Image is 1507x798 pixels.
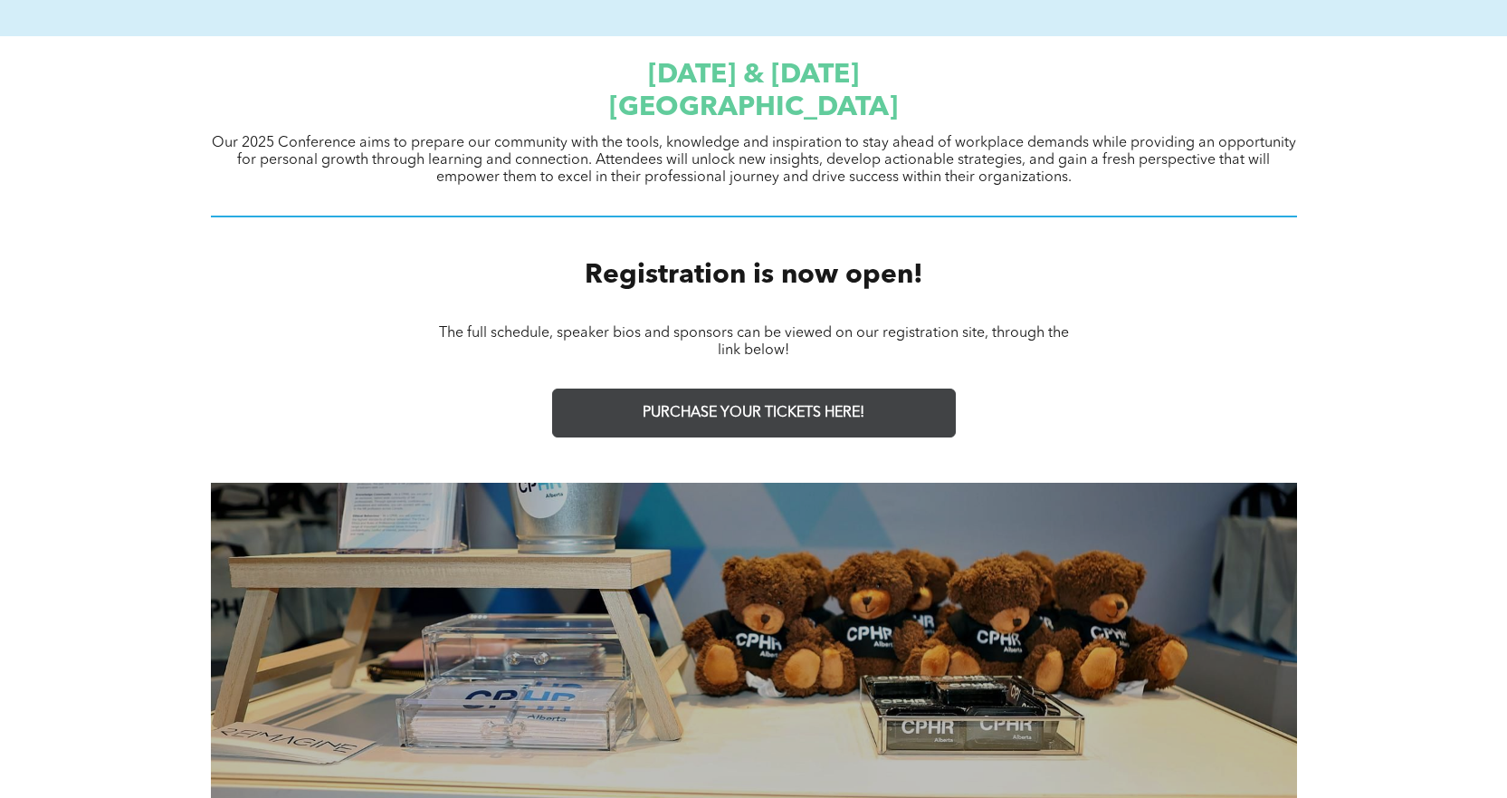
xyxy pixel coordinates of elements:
[648,62,859,89] span: [DATE] & [DATE]
[585,262,923,289] span: Registration is now open!
[643,405,864,422] span: PURCHASE YOUR TICKETS HERE!
[439,326,1069,358] span: The full schedule, speaker bios and sponsors can be viewed on our registration site, through the ...
[212,136,1296,185] span: Our 2025 Conference aims to prepare our community with the tools, knowledge and inspiration to st...
[552,389,956,437] a: PURCHASE YOUR TICKETS HERE!
[609,94,898,121] span: [GEOGRAPHIC_DATA]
